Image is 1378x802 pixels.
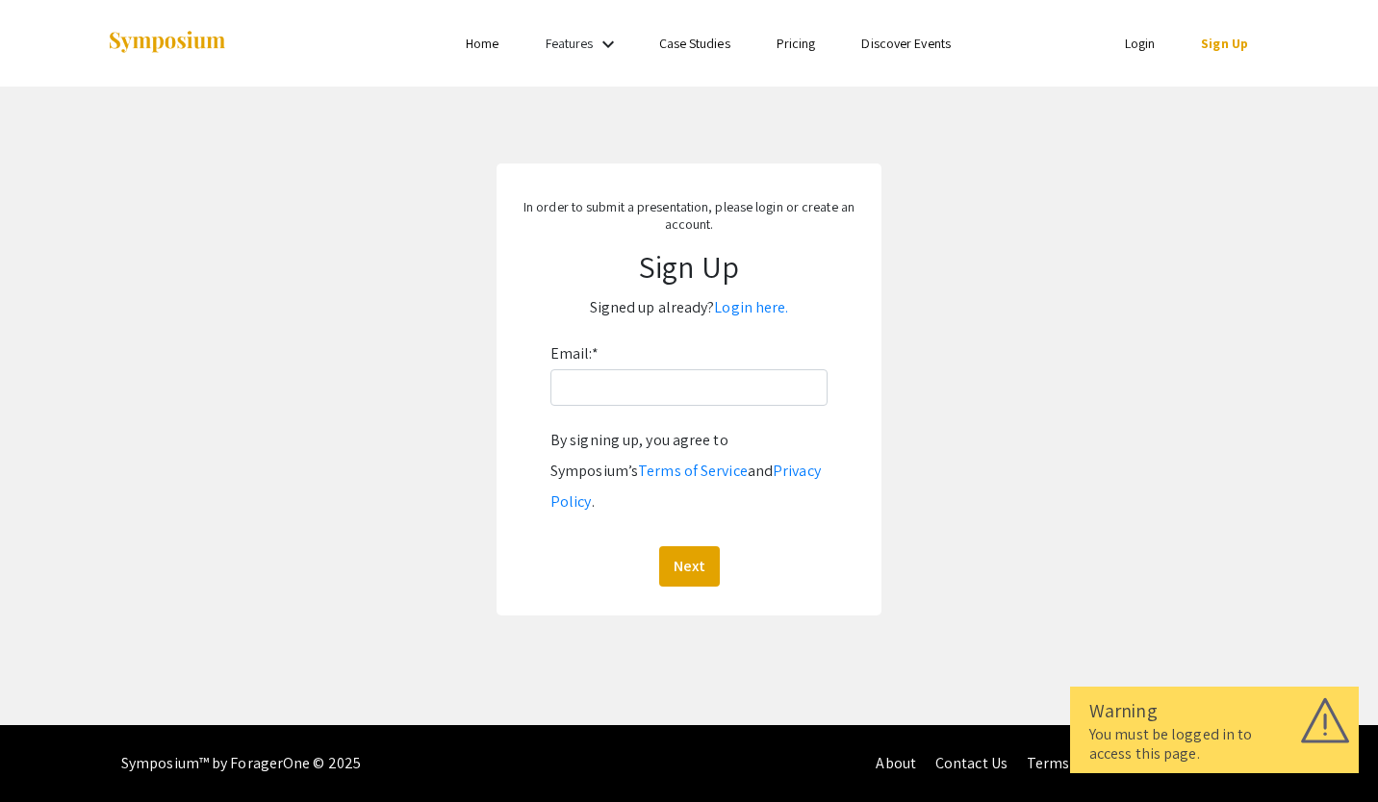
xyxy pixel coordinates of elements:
a: Login here. [714,297,788,317]
div: You must be logged in to access this page. [1089,725,1340,764]
a: Case Studies [659,35,730,52]
a: Login [1125,35,1156,52]
a: Discover Events [861,35,951,52]
h1: Sign Up [516,248,862,285]
a: Privacy Policy [550,461,821,512]
a: Contact Us [935,753,1008,773]
a: Pricing [777,35,816,52]
a: Features [546,35,594,52]
iframe: Chat [14,715,82,788]
button: Next [659,546,720,587]
a: Sign Up [1201,35,1248,52]
a: Home [466,35,498,52]
div: By signing up, you agree to Symposium’s and . [550,425,828,517]
p: In order to submit a presentation, please login or create an account. [516,198,862,233]
label: Email: [550,338,599,369]
div: Symposium™ by ForagerOne © 2025 [121,725,361,802]
img: Symposium by ForagerOne [107,30,227,56]
a: About [876,753,916,773]
div: Warning [1089,696,1340,725]
a: Terms of Service [638,461,748,481]
mat-icon: Expand Features list [597,33,620,56]
a: Terms of Service [1027,753,1136,773]
p: Signed up already? [516,292,862,323]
